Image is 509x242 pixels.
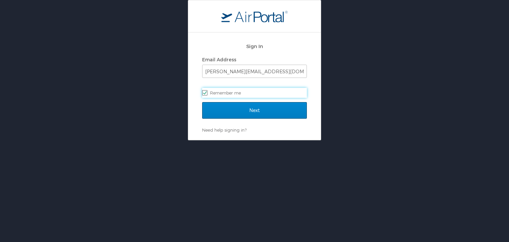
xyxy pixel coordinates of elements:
input: Next [202,102,307,119]
label: Email Address [202,57,236,62]
a: Need help signing in? [202,127,247,133]
img: logo [221,10,288,22]
label: Remember me [202,88,307,98]
h2: Sign In [202,42,307,50]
